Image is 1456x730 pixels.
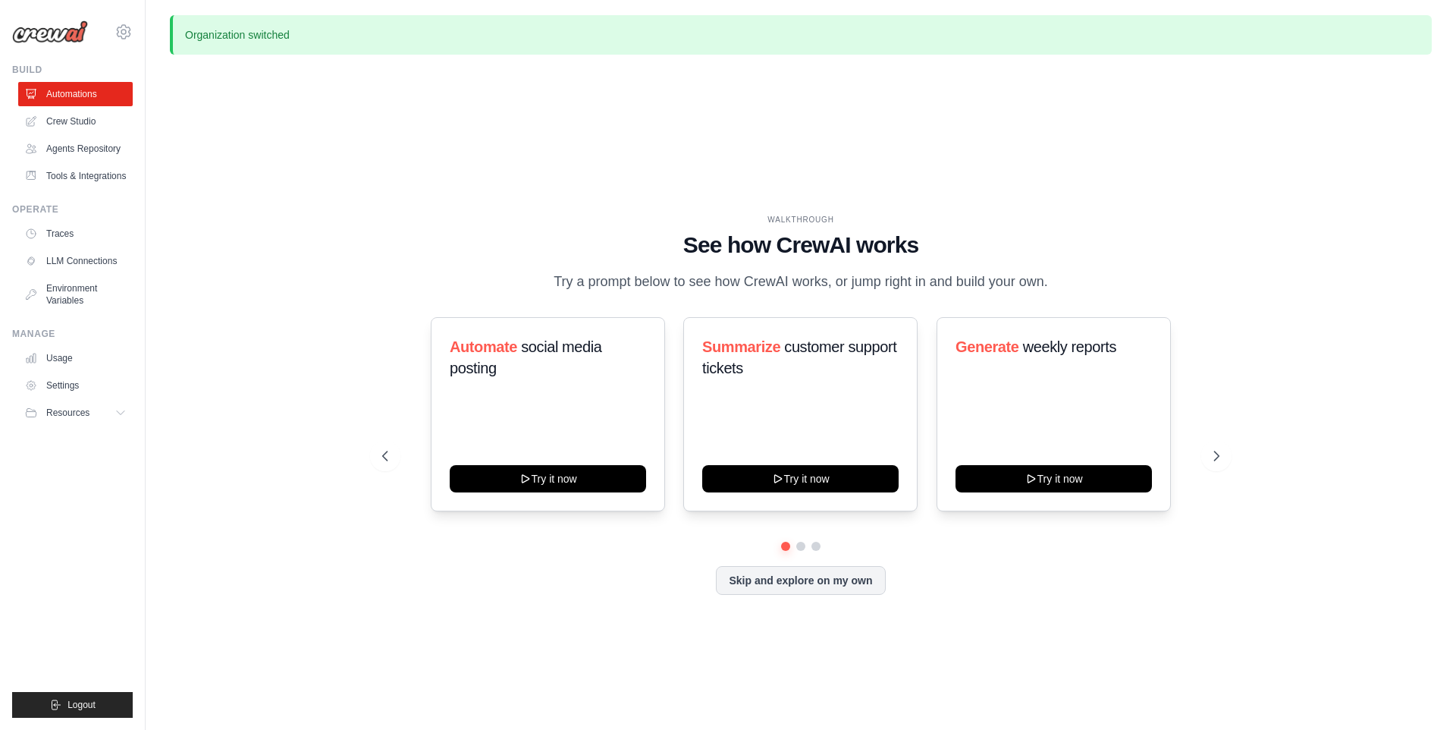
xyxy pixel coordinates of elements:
[702,338,780,355] span: Summarize
[702,338,896,376] span: customer support tickets
[12,203,133,216] div: Operate
[12,64,133,76] div: Build
[18,137,133,161] a: Agents Repository
[450,338,517,355] span: Automate
[12,692,133,718] button: Logout
[450,465,646,492] button: Try it now
[382,214,1219,225] div: WALKTHROUGH
[18,82,133,106] a: Automations
[18,373,133,398] a: Settings
[18,249,133,273] a: LLM Connections
[18,222,133,246] a: Traces
[67,699,96,711] span: Logout
[702,465,899,492] button: Try it now
[18,346,133,370] a: Usage
[716,566,885,595] button: Skip and explore on my own
[955,465,1152,492] button: Try it now
[18,276,133,313] a: Environment Variables
[12,20,88,43] img: Logo
[955,338,1019,355] span: Generate
[46,407,89,419] span: Resources
[450,338,602,376] span: social media posting
[382,231,1219,259] h1: See how CrewAI works
[18,109,133,134] a: Crew Studio
[170,15,1432,55] p: Organization switched
[546,271,1056,293] p: Try a prompt below to see how CrewAI works, or jump right in and build your own.
[18,164,133,188] a: Tools & Integrations
[18,401,133,425] button: Resources
[12,328,133,340] div: Manage
[1022,338,1116,355] span: weekly reports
